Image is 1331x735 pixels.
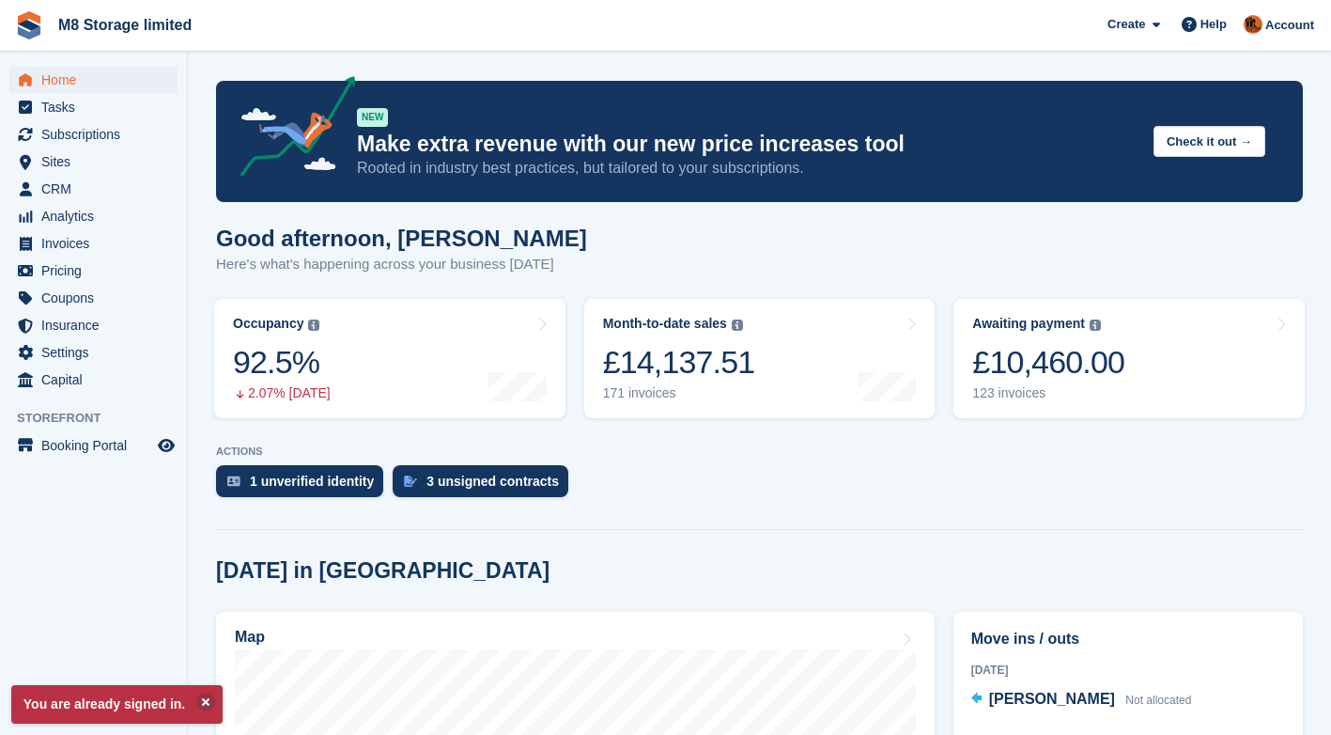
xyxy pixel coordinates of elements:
[51,9,199,40] a: M8 Storage limited
[9,230,178,257] a: menu
[9,432,178,459] a: menu
[603,385,755,401] div: 171 invoices
[41,285,154,311] span: Coupons
[216,465,393,507] a: 1 unverified identity
[971,628,1285,650] h2: Move ins / outs
[9,203,178,229] a: menu
[426,474,559,489] div: 3 unsigned contracts
[9,339,178,366] a: menu
[9,176,178,202] a: menu
[216,446,1303,458] p: ACTIONS
[41,432,154,459] span: Booking Portal
[357,131,1138,158] p: Make extra revenue with our new price increases tool
[15,11,43,39] img: stora-icon-8386f47178a22dfd0bd8f6a31ec36ba5ce8667c1dd55bd0f319d3a0aa187defe.svg
[308,320,319,331] img: icon-info-grey-7440780725fd019a000dd9b08b2336e03edf1995a4989e88bcd33f0948082b44.svg
[971,688,1192,712] a: [PERSON_NAME] Not allocated
[1153,126,1265,157] button: Check it out →
[216,254,587,275] p: Here's what's happening across your business [DATE]
[41,312,154,338] span: Insurance
[250,474,374,489] div: 1 unverified identity
[971,662,1285,679] div: [DATE]
[9,149,178,175] a: menu
[214,299,565,418] a: Occupancy 92.5% 2.07% [DATE]
[603,316,727,332] div: Month-to-date sales
[584,299,936,418] a: Month-to-date sales £14,137.51 171 invoices
[227,476,240,487] img: verify_identity-adf6edd0f0f0b5bbfe63781bf79b02c33cf7c696d77639b501bdc392416b5a36.svg
[357,158,1138,179] p: Rooted in industry best practices, but tailored to your subscriptions.
[41,121,154,148] span: Subscriptions
[404,476,417,487] img: contract_signature_icon-13c848040528278c33f63329250d36e43548de30e8caae1d1a13099fd9432cc5.svg
[603,343,755,382] div: £14,137.51
[233,343,331,382] div: 92.5%
[11,685,223,724] p: You are already signed in.
[216,558,549,584] h2: [DATE] in [GEOGRAPHIC_DATA]
[1125,694,1191,707] span: Not allocated
[41,230,154,257] span: Invoices
[17,409,187,428] span: Storefront
[235,629,265,646] h2: Map
[233,385,331,401] div: 2.07% [DATE]
[989,691,1115,707] span: [PERSON_NAME]
[1107,15,1145,34] span: Create
[357,108,388,127] div: NEW
[155,434,178,457] a: Preview store
[41,339,154,366] span: Settings
[1200,15,1227,34] span: Help
[972,343,1124,382] div: £10,460.00
[9,285,178,311] a: menu
[1265,16,1314,35] span: Account
[41,258,154,284] span: Pricing
[9,121,178,148] a: menu
[9,94,178,120] a: menu
[953,299,1305,418] a: Awaiting payment £10,460.00 123 invoices
[9,258,178,284] a: menu
[41,94,154,120] span: Tasks
[1090,320,1101,331] img: icon-info-grey-7440780725fd019a000dd9b08b2336e03edf1995a4989e88bcd33f0948082b44.svg
[224,76,356,183] img: price-adjustments-announcement-icon-8257ccfd72463d97f412b2fc003d46551f7dbcb40ab6d574587a9cd5c0d94...
[41,367,154,393] span: Capital
[732,320,743,331] img: icon-info-grey-7440780725fd019a000dd9b08b2336e03edf1995a4989e88bcd33f0948082b44.svg
[233,316,303,332] div: Occupancy
[41,176,154,202] span: CRM
[972,385,1124,401] div: 123 invoices
[41,149,154,175] span: Sites
[216,226,587,251] h1: Good afternoon, [PERSON_NAME]
[9,67,178,93] a: menu
[41,203,154,229] span: Analytics
[9,367,178,393] a: menu
[41,67,154,93] span: Home
[9,312,178,338] a: menu
[1244,15,1262,34] img: Andy McLafferty
[393,465,578,507] a: 3 unsigned contracts
[972,316,1085,332] div: Awaiting payment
